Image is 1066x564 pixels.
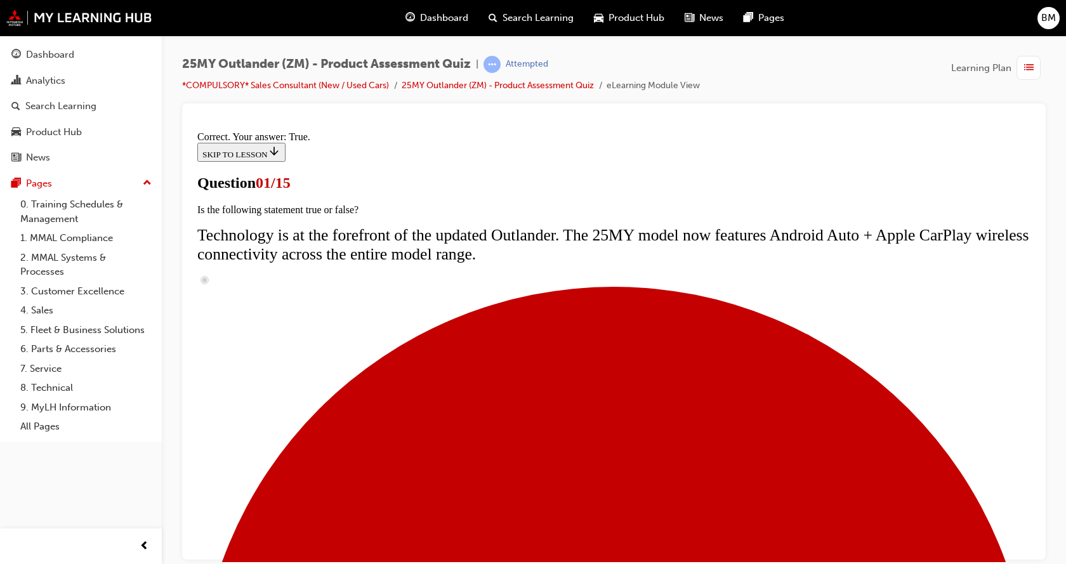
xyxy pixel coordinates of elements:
a: All Pages [15,417,157,436]
a: pages-iconPages [734,5,794,31]
span: car-icon [594,10,603,26]
a: 8. Technical [15,378,157,398]
div: Product Hub [26,125,82,140]
span: | [476,57,478,72]
span: prev-icon [140,539,149,554]
a: 6. Parts & Accessories [15,339,157,359]
span: learningRecordVerb_ATTEMPT-icon [484,56,501,73]
span: Search Learning [503,11,574,25]
span: SKIP TO LESSON [10,23,88,33]
a: 5. Fleet & Business Solutions [15,320,157,340]
li: eLearning Module View [607,79,700,93]
button: Pages [5,172,157,195]
button: DashboardAnalyticsSearch LearningProduct HubNews [5,41,157,172]
div: Search Learning [25,99,96,114]
a: Dashboard [5,43,157,67]
a: Product Hub [5,121,157,144]
a: news-iconNews [674,5,734,31]
div: News [26,150,50,165]
span: news-icon [11,152,21,164]
span: news-icon [685,10,694,26]
a: 4. Sales [15,301,157,320]
span: News [699,11,723,25]
a: Analytics [5,69,157,93]
button: Learning Plan [951,56,1046,80]
a: 7. Service [15,359,157,379]
span: pages-icon [744,10,753,26]
a: Search Learning [5,95,157,118]
div: Analytics [26,74,65,88]
span: list-icon [1024,60,1034,76]
a: 3. Customer Excellence [15,282,157,301]
span: pages-icon [11,178,21,190]
span: guage-icon [11,49,21,61]
span: car-icon [11,127,21,138]
a: 0. Training Schedules & Management [15,195,157,228]
img: mmal [6,10,152,26]
a: search-iconSearch Learning [478,5,584,31]
a: 2. MMAL Systems & Processes [15,248,157,282]
span: 25MY Outlander (ZM) - Product Assessment Quiz [182,57,471,72]
span: up-icon [143,175,152,192]
div: Correct. Your answer: True. [5,5,838,16]
span: Product Hub [609,11,664,25]
span: Learning Plan [951,61,1011,75]
div: Pages [26,176,52,191]
a: 1. MMAL Compliance [15,228,157,248]
button: BM [1037,7,1060,29]
div: Attempted [506,58,548,70]
span: Pages [758,11,784,25]
a: *COMPULSORY* Sales Consultant (New / Used Cars) [182,80,389,91]
span: chart-icon [11,75,21,87]
button: SKIP TO LESSON [5,16,93,36]
a: News [5,146,157,169]
a: car-iconProduct Hub [584,5,674,31]
span: search-icon [11,101,20,112]
a: 25MY Outlander (ZM) - Product Assessment Quiz [402,80,594,91]
a: 9. MyLH Information [15,398,157,417]
div: Dashboard [26,48,74,62]
a: guage-iconDashboard [395,5,478,31]
span: Dashboard [420,11,468,25]
span: search-icon [489,10,497,26]
span: guage-icon [405,10,415,26]
span: BM [1041,11,1056,25]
